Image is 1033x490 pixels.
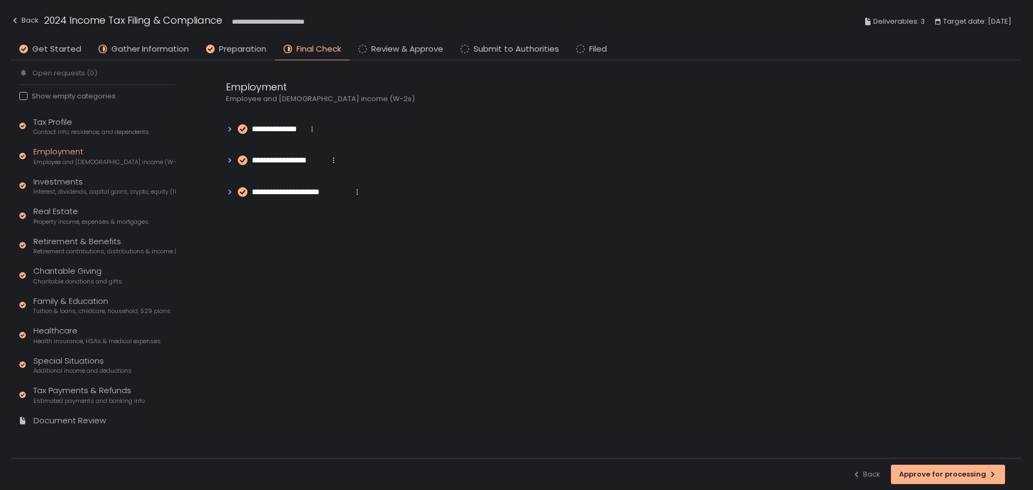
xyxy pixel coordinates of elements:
div: Document Review [33,415,106,427]
span: Contact info, residence, and dependents [33,128,149,136]
div: Charitable Giving [33,265,122,286]
div: Approve for processing [899,470,997,479]
span: Target date: [DATE] [943,15,1011,28]
button: Approve for processing [891,465,1005,484]
div: Back [11,14,39,27]
span: Employee and [DEMOGRAPHIC_DATA] income (W-2s) [33,158,176,166]
div: Family & Education [33,295,171,316]
div: Special Situations [33,355,132,375]
div: Employment [226,80,742,94]
span: Submit to Authorities [473,43,559,55]
span: Property income, expenses & mortgages [33,218,148,226]
span: Health insurance, HSAs & medical expenses [33,337,161,345]
span: Tuition & loans, childcare, household, 529 plans [33,307,171,315]
h1: 2024 Income Tax Filing & Compliance [44,13,222,27]
button: Back [11,13,39,31]
span: Filed [589,43,607,55]
span: Gather Information [111,43,189,55]
span: Additional income and deductions [33,367,132,375]
span: Retirement contributions, distributions & income (1099-R, 5498) [33,247,176,255]
div: Employee and [DEMOGRAPHIC_DATA] income (W-2s) [226,94,742,104]
span: Preparation [219,43,266,55]
div: Healthcare [33,325,161,345]
button: Back [852,465,880,484]
div: Investments [33,176,176,196]
span: Get Started [32,43,81,55]
span: Final Check [296,43,341,55]
span: Review & Approve [371,43,443,55]
div: Employment [33,146,176,166]
span: Charitable donations and gifts [33,278,122,286]
div: Tax Profile [33,116,149,137]
span: Deliverables: 3 [873,15,925,28]
span: Interest, dividends, capital gains, crypto, equity (1099s, K-1s) [33,188,176,196]
span: Open requests (0) [32,68,97,78]
div: Tax Payments & Refunds [33,385,145,405]
div: Back [852,470,880,479]
div: Real Estate [33,205,148,226]
div: Retirement & Benefits [33,236,176,256]
span: Estimated payments and banking info [33,397,145,405]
